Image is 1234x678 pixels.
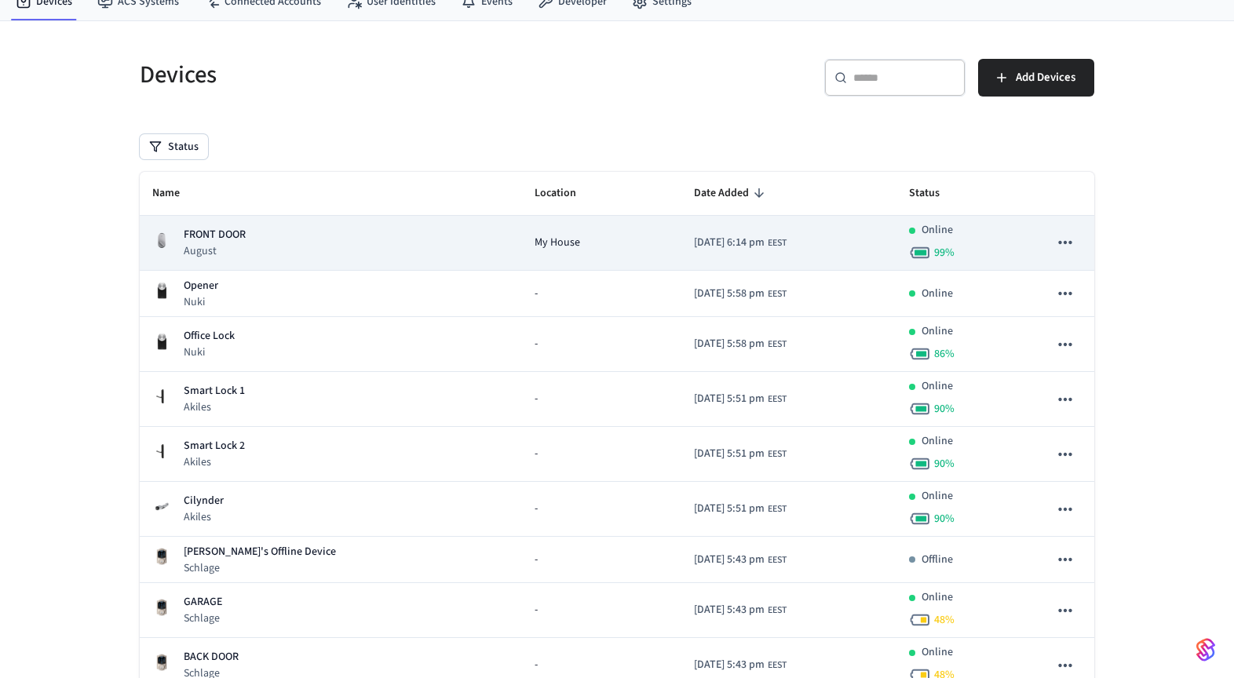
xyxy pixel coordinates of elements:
[934,456,955,472] span: 90 %
[184,278,218,294] p: Opener
[140,134,208,159] button: Status
[694,657,787,673] div: Europe/Kiev
[152,653,171,672] img: Schlage Sense Smart Deadbolt with Camelot Trim, Front
[184,649,239,665] p: BACK DOOR
[768,603,787,618] span: EEST
[694,657,765,673] span: [DATE] 5:43 pm
[535,391,538,407] span: -
[934,511,955,527] span: 90 %
[184,509,224,525] p: Akiles
[694,446,787,462] div: Europe/Kiev
[152,231,171,250] img: August Wifi Smart Lock 3rd Gen, Silver, Front
[152,387,171,406] img: Akiles Roomlock
[184,611,222,626] p: Schlage
[184,594,222,611] p: GARAGE
[694,602,787,618] div: Europe/Kiev
[694,446,765,462] span: [DATE] 5:51 pm
[184,383,245,399] p: Smart Lock 1
[909,181,960,206] span: Status
[152,547,171,566] img: Schlage Sense Smart Deadbolt with Camelot Trim, Front
[694,391,765,407] span: [DATE] 5:51 pm
[694,391,787,407] div: Europe/Kiev
[922,552,953,568] p: Offline
[535,336,538,352] span: -
[140,59,608,91] h5: Devices
[152,442,171,461] img: Akiles Roomlock
[768,287,787,301] span: EEST
[152,598,171,617] img: Schlage Sense Smart Deadbolt with Camelot Trim, Front
[768,392,787,406] span: EEST
[535,286,538,302] span: -
[694,501,787,517] div: Europe/Kiev
[694,552,787,568] div: Europe/Kiev
[694,336,765,352] span: [DATE] 5:58 pm
[694,336,787,352] div: Europe/Kiev
[694,235,787,251] div: Europe/Kiev
[184,328,235,344] p: Office Lock
[184,243,246,259] p: August
[922,323,953,340] p: Online
[535,552,538,568] span: -
[922,488,953,505] p: Online
[694,181,769,206] span: Date Added
[184,544,336,560] p: [PERSON_NAME]'s Offline Device
[694,286,787,302] div: Europe/Kiev
[535,446,538,462] span: -
[978,59,1094,97] button: Add Devices
[922,222,953,239] p: Online
[934,612,955,628] span: 48 %
[694,286,765,302] span: [DATE] 5:58 pm
[768,658,787,673] span: EEST
[152,281,171,300] img: Nuki Smart Lock 3.0 Pro Black, Front
[768,553,787,567] span: EEST
[535,181,597,206] span: Location
[694,501,765,517] span: [DATE] 5:51 pm
[934,245,955,261] span: 99 %
[184,454,245,470] p: Akiles
[694,602,765,618] span: [DATE] 5:43 pm
[184,399,245,415] p: Akiles
[152,181,200,206] span: Name
[922,286,953,302] p: Online
[1196,637,1215,662] img: SeamLogoGradient.69752ec5.svg
[768,447,787,461] span: EEST
[184,438,245,454] p: Smart Lock 2
[535,235,580,251] span: My House
[1016,67,1075,88] span: Add Devices
[152,332,171,351] img: Nuki Smart Lock 3.0 Pro Black, Front
[535,501,538,517] span: -
[694,235,765,251] span: [DATE] 6:14 pm
[184,294,218,310] p: Nuki
[535,657,538,673] span: -
[768,337,787,352] span: EEST
[184,344,235,360] p: Nuki
[694,552,765,568] span: [DATE] 5:43 pm
[922,433,953,450] p: Online
[184,227,246,243] p: FRONT DOOR
[184,493,224,509] p: Cilynder
[184,560,336,576] p: Schlage
[535,602,538,618] span: -
[922,644,953,661] p: Online
[768,502,787,516] span: EEST
[934,401,955,417] span: 90 %
[922,589,953,606] p: Online
[934,346,955,362] span: 86 %
[152,497,171,516] img: Akiles Cylinder
[768,236,787,250] span: EEST
[922,378,953,395] p: Online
